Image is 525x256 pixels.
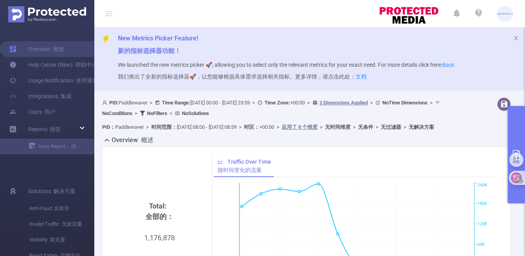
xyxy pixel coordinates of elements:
span: > [274,124,282,130]
span: > [368,100,375,106]
b: PID： [102,124,115,130]
span: > [318,124,325,130]
b: No Filters [147,110,167,116]
a: Users 用户 [9,104,55,120]
b: 时间范围： [151,124,177,130]
font: 无效流量 [62,221,82,227]
span: > [144,124,151,130]
tspan: 240K [477,183,487,188]
span: > [373,124,381,130]
font: 我们推出了全新的指标选择器🚀，让您能够根据具体需求选择相关指标。更多详情，请点击此处： [118,73,367,80]
b: 时区： [244,124,259,130]
span: > [428,100,435,106]
span: NJ [493,11,518,17]
h2: Overview [112,135,154,145]
font: 新的指标选择器功能！ [118,47,181,55]
b: PID: [109,100,119,106]
b: Total: [114,202,206,222]
span: Solutions [28,183,75,199]
b: No Time Dimensions [382,100,428,106]
font: 解决方案 [53,188,75,194]
span: > [351,124,358,130]
b: 无过滤器 [381,124,401,130]
font: 反欺诈 [54,205,70,211]
u: 应用了 8 个维度 [282,124,318,130]
span: Traffic Over Time [218,159,274,174]
font: 全部的： [145,212,174,221]
span: Visibility [29,232,94,248]
a: Integrations 集成 [9,88,72,104]
span: > [237,124,244,130]
span: > [305,100,312,106]
font: 能见度 [50,237,65,243]
a: Overview 概述 [9,41,64,57]
tspan: 180K [477,201,487,206]
b: 无时间维度 [325,124,351,130]
i: icon: line-chart [218,159,223,165]
span: New Metrics Picker Feature! [118,35,198,55]
span: > [401,124,409,130]
font: 报告 [50,126,61,132]
span: Anti-Fraud [29,201,94,216]
span: > [167,110,175,116]
a: docs [442,62,454,68]
span: We launched the new metrics picker 🚀, allowing you to select only the relevant metrics for your e... [118,62,454,80]
span: > [250,100,257,106]
b: 无条件 [358,124,373,130]
b: 无解决方案 [409,124,434,130]
a: 文档 [356,73,367,80]
i: icon: user [102,100,109,105]
tspan: 120K [477,221,487,227]
a: Save Report... 保存报告... [29,139,94,154]
i: icon: thunderbolt [102,35,110,43]
a: Usage Notification 使用通知 [9,73,98,88]
button: icon: close [513,34,519,42]
b: No Conditions [102,110,132,116]
a: Help Center (New) 帮助中心（新） [9,57,114,73]
b: Time Range: [162,100,190,106]
tspan: 60K [477,242,485,247]
font: 随时间变化的流量 [218,167,262,173]
u: 2 Dimensions Applied [319,100,368,106]
i: icon: close [513,35,519,41]
img: Protected Media [8,6,86,22]
font: 概述 [141,136,154,144]
font: Paddlewaver [DATE] 08:00 - [DATE] 08:59 +00:00 [102,124,434,130]
span: > [132,110,140,116]
span: Reports [28,126,61,132]
font: [GEOGRAPHIC_DATA] [496,12,517,15]
span: Invalid Traffic [29,216,94,232]
span: Paddlewaver [DATE] 00:00 - [DATE] 23:59 +00:00 [102,100,442,130]
b: No Solutions [182,110,209,116]
b: Time Zone: [264,100,290,106]
a: Reports 报告 [28,121,61,137]
span: > [147,100,155,106]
